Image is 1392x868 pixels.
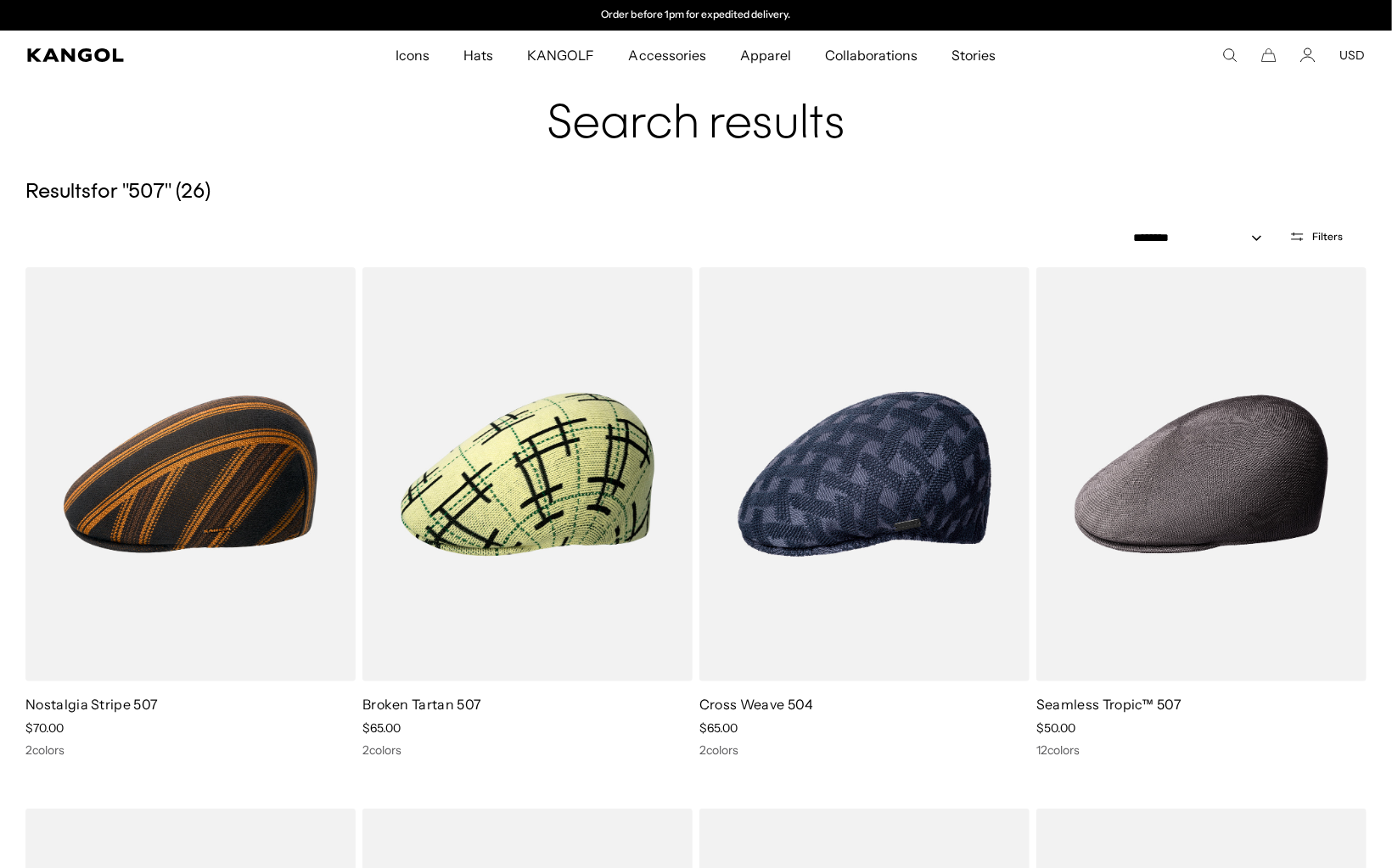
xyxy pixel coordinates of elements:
[1261,48,1277,63] button: Cart
[1222,48,1238,63] summary: Search here
[446,31,510,80] a: Hats
[699,720,738,736] span: $65.00
[362,696,481,713] a: Broken Tartan 507
[601,8,790,22] p: Order before 1pm for expedited delivery.
[379,31,446,80] a: Icons
[699,742,1030,758] div: 2 colors
[935,31,1013,80] a: Stories
[629,31,706,80] span: Accessories
[1312,231,1343,243] span: Filters
[1036,267,1367,681] img: Seamless Tropic™ 507
[521,8,871,22] slideshow-component: Announcement bar
[25,696,158,713] a: Nostalgia Stripe 507
[396,31,429,80] span: Icons
[1036,696,1182,713] a: Seamless Tropic™ 507
[612,31,723,80] a: Accessories
[825,31,918,80] span: Collaborations
[740,31,791,80] span: Apparel
[362,742,693,758] div: 2 colors
[1036,720,1075,736] span: $50.00
[25,720,64,736] span: $70.00
[1126,229,1279,247] select: Sort by: Featured
[1279,229,1353,244] button: Open filters
[699,696,814,713] a: Cross Weave 504
[27,48,261,62] a: Kangol
[25,44,1367,153] h1: Search results
[521,8,871,22] div: Announcement
[25,267,356,681] img: Nostalgia Stripe 507
[510,31,611,80] a: KANGOLF
[25,742,356,758] div: 2 colors
[1300,48,1316,63] a: Account
[1339,48,1365,63] button: USD
[527,31,594,80] span: KANGOLF
[521,8,871,22] div: 2 of 2
[952,31,996,80] span: Stories
[362,267,693,681] img: Broken Tartan 507
[723,31,808,80] a: Apparel
[25,180,1367,205] h5: Results for " 507 " ( 26 )
[362,720,401,736] span: $65.00
[699,267,1030,681] img: Cross Weave 504
[1036,742,1367,758] div: 12 colors
[463,31,493,80] span: Hats
[808,31,935,80] a: Collaborations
